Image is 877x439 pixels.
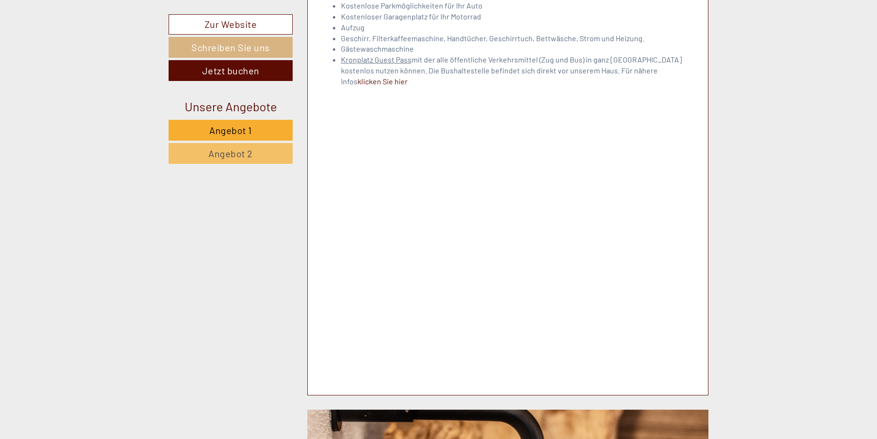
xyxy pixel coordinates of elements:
li: Geschirr, Filterkaffeemaschine, Handtücher, Geschirrtuch, Bettwäsche, Strom und Heizung. [341,33,694,44]
a: Zur Website [169,14,293,35]
div: [PERSON_NAME] [152,2,221,18]
div: Bitte senden Sie uns noch eine Alternative Version mit Halbpension zu. Vielen Dank. [133,120,365,170]
li: Kostenloser Garagenplatz für Ihr Motorrad [341,11,694,22]
span: Angebot 1 [209,125,252,136]
button: Senden [310,245,372,266]
li: Gästewaschmaschine [341,44,694,54]
small: 12:58 [137,162,358,169]
div: Sie [137,122,358,130]
div: Unsere Angebote [169,98,293,115]
a: Schreiben Sie uns [169,37,293,58]
li: Aufzug [341,22,694,33]
small: 12:54 [137,109,358,116]
a: klicken Sie hier [358,77,408,86]
img: image [366,92,650,376]
u: Kronplatz Guest Pass [341,55,412,64]
a: Jetzt buchen [169,60,293,81]
span: Angebot 2 [208,148,253,159]
li: mit der alle öffentliche Verkehrsmittel (Zug und Bus) in ganz [GEOGRAPHIC_DATA] kostenlos nutzen ... [341,54,694,87]
li: Kostenlose Parkmöglichkeiten für Ihr Auto [341,0,694,11]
